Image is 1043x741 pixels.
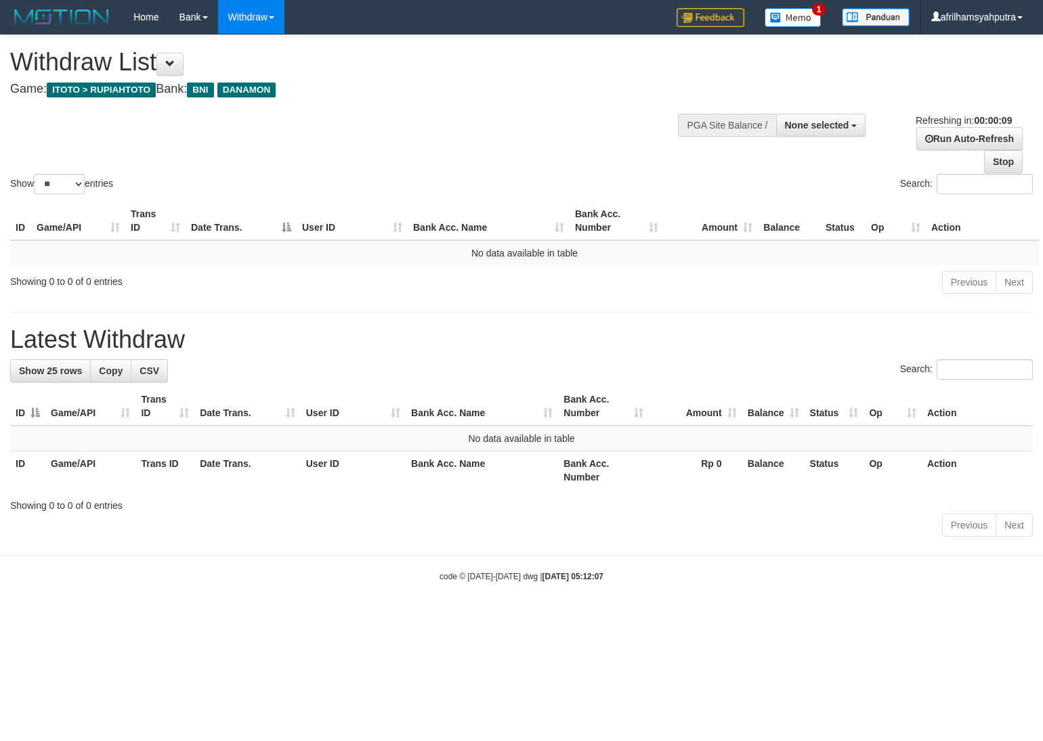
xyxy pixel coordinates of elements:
th: ID [10,451,45,490]
h1: Latest Withdraw [10,326,1033,353]
th: Status [805,451,864,490]
th: ID: activate to sort column descending [10,387,45,426]
label: Search: [900,174,1033,194]
th: Bank Acc. Name: activate to sort column ascending [406,387,558,426]
th: Date Trans. [194,451,301,490]
th: Date Trans.: activate to sort column descending [186,202,297,240]
th: Op: activate to sort column ascending [864,387,921,426]
th: Amount: activate to sort column ascending [664,202,758,240]
span: CSV [140,365,159,376]
img: Feedback.jpg [677,8,744,27]
th: Trans ID [135,451,194,490]
a: Next [996,271,1033,294]
th: Balance [758,202,820,240]
img: MOTION_logo.png [10,7,113,27]
small: code © [DATE]-[DATE] dwg | [440,572,603,581]
td: No data available in table [10,426,1033,451]
th: Balance: activate to sort column ascending [742,387,805,426]
th: Action [922,387,1033,426]
th: Status: activate to sort column ascending [805,387,864,426]
label: Search: [900,359,1033,380]
a: Stop [984,150,1023,173]
a: Show 25 rows [10,359,91,382]
th: Bank Acc. Name: activate to sort column ascending [408,202,570,240]
select: Showentries [34,174,85,194]
a: Copy [90,359,131,382]
button: None selected [776,114,866,137]
span: Copy [99,365,123,376]
th: Game/API: activate to sort column ascending [45,387,135,426]
th: Bank Acc. Name [406,451,558,490]
a: Next [996,514,1033,537]
img: panduan.png [842,8,910,26]
span: None selected [785,120,849,131]
a: CSV [131,359,168,382]
a: Previous [942,271,996,294]
div: Showing 0 to 0 of 0 entries [10,493,1033,512]
span: DANAMON [217,83,276,97]
input: Search: [937,359,1033,380]
th: Game/API [45,451,135,490]
th: Status [820,202,866,240]
div: PGA Site Balance / [678,114,775,137]
th: Trans ID: activate to sort column ascending [135,387,194,426]
th: Date Trans.: activate to sort column ascending [194,387,301,426]
td: No data available in table [10,240,1039,265]
img: Button%20Memo.svg [765,8,822,27]
h4: Game: Bank: [10,83,682,96]
th: Trans ID: activate to sort column ascending [125,202,186,240]
span: BNI [187,83,213,97]
a: Previous [942,514,996,537]
span: Show 25 rows [19,365,82,376]
a: Run Auto-Refresh [916,127,1023,150]
strong: 00:00:09 [974,115,1012,126]
th: Action [922,451,1033,490]
th: User ID: activate to sort column ascending [301,387,406,426]
span: Refreshing in: [916,115,1012,126]
th: Action [926,202,1039,240]
th: User ID [301,451,406,490]
th: Game/API: activate to sort column ascending [31,202,125,240]
th: Amount: activate to sort column ascending [649,387,742,426]
th: Op [864,451,921,490]
th: Balance [742,451,805,490]
h1: Withdraw List [10,49,682,76]
th: Op: activate to sort column ascending [866,202,926,240]
input: Search: [937,174,1033,194]
strong: [DATE] 05:12:07 [542,572,603,581]
label: Show entries [10,174,113,194]
span: 1 [812,3,826,16]
th: Rp 0 [649,451,742,490]
th: ID [10,202,31,240]
th: Bank Acc. Number [558,451,649,490]
th: Bank Acc. Number: activate to sort column ascending [558,387,649,426]
th: Bank Acc. Number: activate to sort column ascending [570,202,664,240]
div: Showing 0 to 0 of 0 entries [10,269,425,288]
span: ITOTO > RUPIAHTOTO [47,83,156,97]
th: User ID: activate to sort column ascending [297,202,408,240]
